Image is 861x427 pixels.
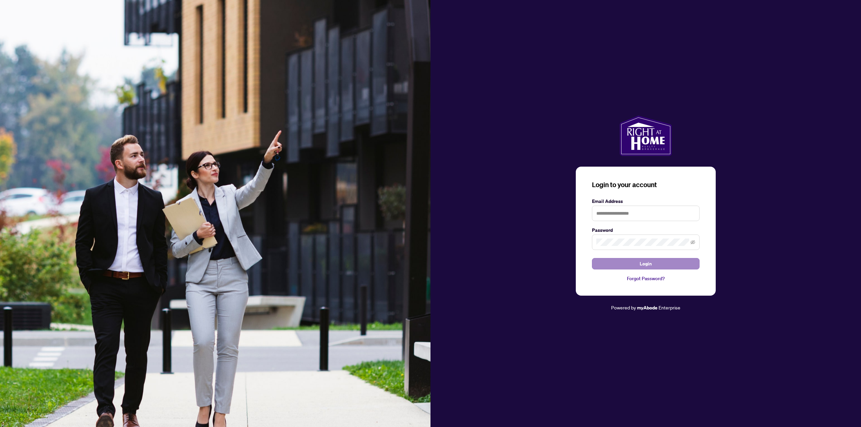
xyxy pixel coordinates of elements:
span: eye-invisible [690,240,695,245]
span: Enterprise [659,304,680,310]
h3: Login to your account [592,180,700,189]
img: ma-logo [620,116,672,156]
span: Login [640,258,652,269]
button: Login [592,258,700,269]
a: myAbode [637,304,658,311]
a: Forgot Password? [592,275,700,282]
label: Password [592,226,700,234]
label: Email Address [592,198,700,205]
span: Powered by [611,304,636,310]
